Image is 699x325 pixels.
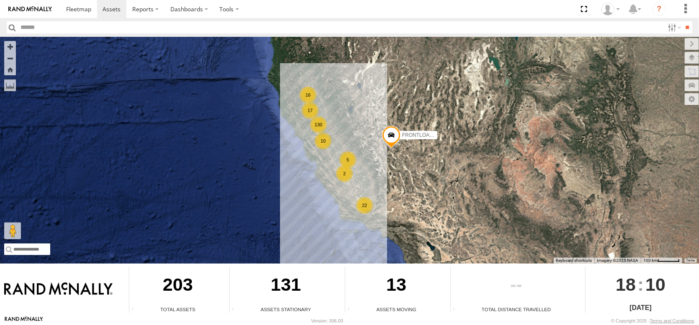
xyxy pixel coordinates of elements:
div: 16 [300,87,316,103]
label: Search Filter Options [665,21,683,33]
div: Dennis Braga [599,3,623,15]
span: Imagery ©2025 NASA [597,258,638,263]
a: Terms and Conditions [650,318,694,323]
span: 18 [616,266,636,302]
button: Zoom in [4,41,16,52]
div: 13 [345,266,447,306]
img: Rand McNally [4,282,113,297]
div: 22 [356,197,373,214]
div: Total distance travelled by all assets within specified date range and applied filters [451,307,463,313]
i: ? [653,3,666,16]
div: 2 [336,165,353,182]
div: Total number of Enabled Assets [129,307,142,313]
label: Map Settings [685,93,699,105]
a: Terms (opens in new tab) [686,258,695,262]
button: Zoom Home [4,64,16,75]
div: 131 [230,266,342,306]
div: 5 [339,151,356,168]
div: © Copyright 2025 - [611,318,694,323]
div: 203 [129,266,226,306]
div: 130 [310,116,327,133]
span: 10 [645,266,666,302]
label: Measure [4,79,16,91]
span: 100 km [643,258,658,263]
span: FRONTLOADER JD344H [402,132,460,138]
div: Assets Stationary [230,306,342,313]
div: [DATE] [586,303,696,313]
div: Total number of assets current stationary. [230,307,242,313]
div: Assets Moving [345,306,447,313]
img: rand-logo.svg [8,6,52,12]
div: Total Distance Travelled [451,306,582,313]
div: Version: 306.00 [311,318,343,323]
div: 10 [315,133,332,149]
button: Map Scale: 100 km per 49 pixels [641,258,682,264]
button: Zoom out [4,52,16,64]
button: Drag Pegman onto the map to open Street View [4,223,21,239]
button: Keyboard shortcuts [556,258,592,264]
div: Total Assets [129,306,226,313]
div: Total number of assets current in transit. [345,307,358,313]
div: 17 [302,102,319,119]
a: Visit our Website [5,317,43,325]
div: : [586,266,696,302]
